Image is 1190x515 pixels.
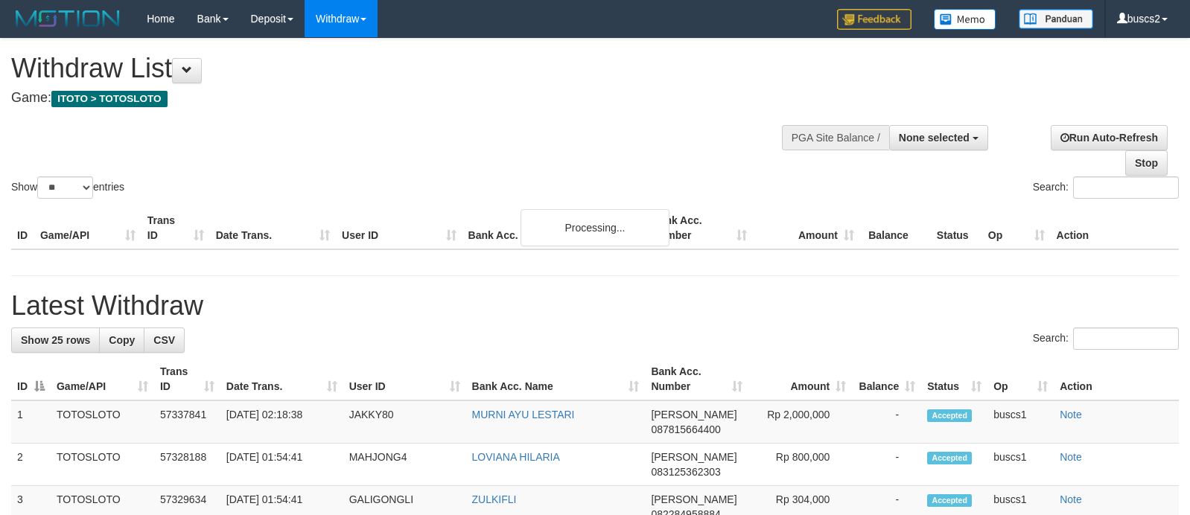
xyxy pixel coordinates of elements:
[1051,125,1168,150] a: Run Auto-Refresh
[109,334,135,346] span: Copy
[1060,451,1082,463] a: Note
[11,91,778,106] h4: Game:
[921,358,987,400] th: Status: activate to sort column ascending
[748,444,852,486] td: Rp 800,000
[11,176,124,199] label: Show entries
[934,9,996,30] img: Button%20Memo.svg
[51,358,154,400] th: Game/API: activate to sort column ascending
[343,358,466,400] th: User ID: activate to sort column ascending
[343,400,466,444] td: JAKKY80
[987,400,1054,444] td: buscs1
[210,207,336,249] th: Date Trans.
[11,400,51,444] td: 1
[37,176,93,199] select: Showentries
[1033,327,1179,350] label: Search:
[51,444,154,486] td: TOTOSLOTO
[462,207,646,249] th: Bank Acc. Name
[852,444,921,486] td: -
[987,444,1054,486] td: buscs1
[651,423,720,435] span: Copy 087815664400 to clipboard
[987,358,1054,400] th: Op: activate to sort column ascending
[343,444,466,486] td: MAHJONG4
[1019,9,1093,29] img: panduan.png
[748,400,852,444] td: Rp 2,000,000
[11,54,778,83] h1: Withdraw List
[11,291,1179,321] h1: Latest Withdraw
[141,207,210,249] th: Trans ID
[1073,176,1179,199] input: Search:
[472,451,560,463] a: LOVIANA HILARIA
[1033,176,1179,199] label: Search:
[748,358,852,400] th: Amount: activate to sort column ascending
[99,327,144,353] a: Copy
[11,7,124,30] img: MOTION_logo.png
[1073,327,1179,350] input: Search:
[11,207,34,249] th: ID
[466,358,646,400] th: Bank Acc. Name: activate to sort column ascending
[782,125,889,150] div: PGA Site Balance /
[472,493,517,505] a: ZULKIFLI
[651,466,720,478] span: Copy 083125362303 to clipboard
[521,209,669,246] div: Processing...
[220,444,343,486] td: [DATE] 01:54:41
[11,444,51,486] td: 2
[472,409,575,420] a: MURNI AYU LESTARI
[931,207,982,249] th: Status
[220,400,343,444] td: [DATE] 02:18:38
[1051,207,1179,249] th: Action
[753,207,860,249] th: Amount
[852,400,921,444] td: -
[852,358,921,400] th: Balance: activate to sort column ascending
[51,91,168,107] span: ITOTO > TOTOSLOTO
[51,400,154,444] td: TOTOSLOTO
[21,334,90,346] span: Show 25 rows
[11,327,100,353] a: Show 25 rows
[927,494,972,507] span: Accepted
[220,358,343,400] th: Date Trans.: activate to sort column ascending
[982,207,1051,249] th: Op
[651,493,736,505] span: [PERSON_NAME]
[646,207,754,249] th: Bank Acc. Number
[153,334,175,346] span: CSV
[889,125,988,150] button: None selected
[927,409,972,422] span: Accepted
[860,207,931,249] th: Balance
[651,409,736,420] span: [PERSON_NAME]
[1060,493,1082,505] a: Note
[651,451,736,463] span: [PERSON_NAME]
[154,400,220,444] td: 57337841
[11,358,51,400] th: ID: activate to sort column descending
[927,452,972,464] span: Accepted
[1060,409,1082,420] a: Note
[1054,358,1179,400] th: Action
[645,358,748,400] th: Bank Acc. Number: activate to sort column ascending
[154,444,220,486] td: 57328188
[1125,150,1168,176] a: Stop
[154,358,220,400] th: Trans ID: activate to sort column ascending
[34,207,141,249] th: Game/API
[144,327,185,353] a: CSV
[336,207,462,249] th: User ID
[837,9,911,30] img: Feedback.jpg
[899,132,970,144] span: None selected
